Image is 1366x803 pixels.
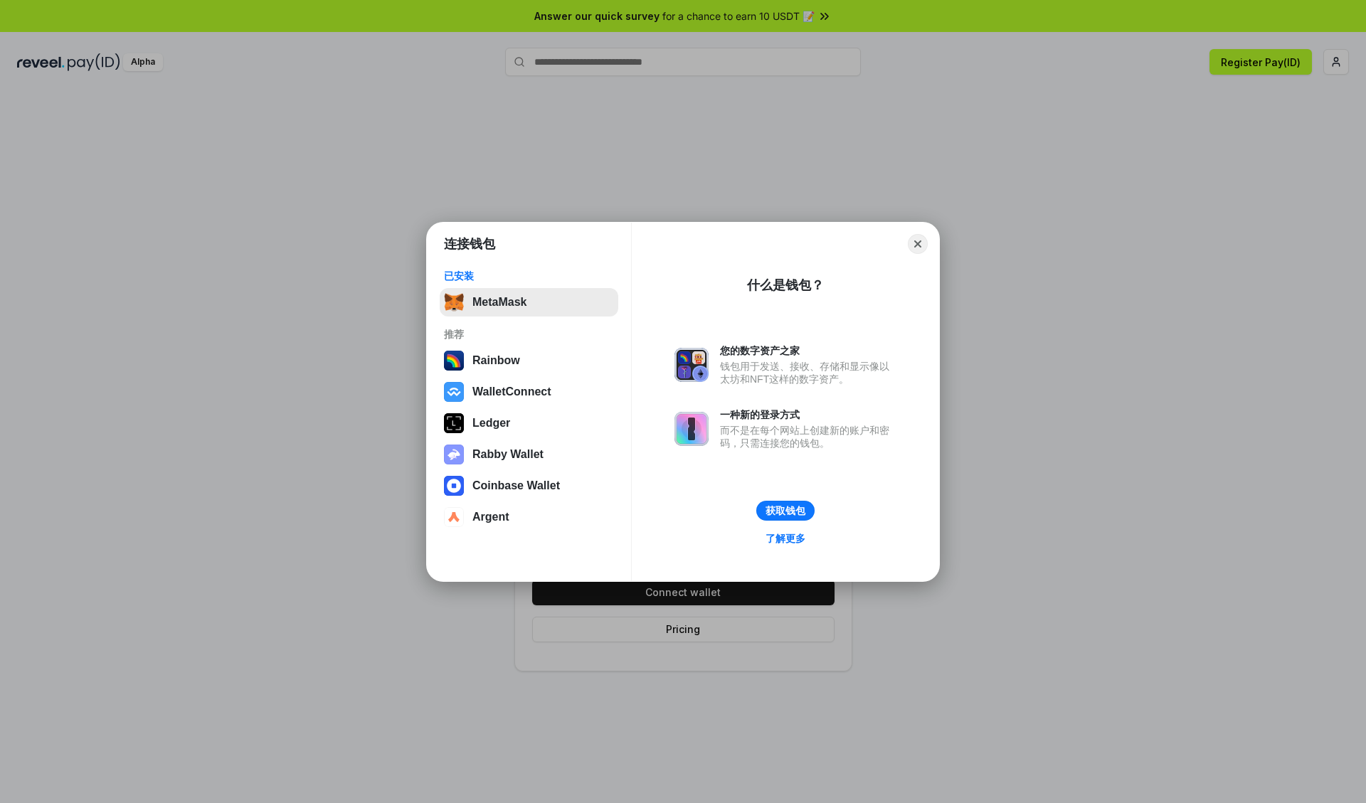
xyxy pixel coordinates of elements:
[472,511,509,523] div: Argent
[444,328,614,341] div: 推荐
[756,501,815,521] button: 获取钱包
[757,529,814,548] a: 了解更多
[444,351,464,371] img: svg+xml,%3Csvg%20width%3D%22120%22%20height%3D%22120%22%20viewBox%3D%220%200%20120%20120%22%20fil...
[720,344,896,357] div: 您的数字资产之家
[472,354,520,367] div: Rainbow
[444,445,464,464] img: svg+xml,%3Csvg%20xmlns%3D%22http%3A%2F%2Fwww.w3.org%2F2000%2Fsvg%22%20fill%3D%22none%22%20viewBox...
[444,476,464,496] img: svg+xml,%3Csvg%20width%3D%2228%22%20height%3D%2228%22%20viewBox%3D%220%200%2028%2028%22%20fill%3D...
[440,440,618,469] button: Rabby Wallet
[720,408,896,421] div: 一种新的登录方式
[674,412,709,446] img: svg+xml,%3Csvg%20xmlns%3D%22http%3A%2F%2Fwww.w3.org%2F2000%2Fsvg%22%20fill%3D%22none%22%20viewBox...
[472,448,544,461] div: Rabby Wallet
[440,288,618,317] button: MetaMask
[472,417,510,430] div: Ledger
[766,504,805,517] div: 获取钱包
[674,348,709,382] img: svg+xml,%3Csvg%20xmlns%3D%22http%3A%2F%2Fwww.w3.org%2F2000%2Fsvg%22%20fill%3D%22none%22%20viewBox...
[444,235,495,252] h1: 连接钱包
[472,296,526,309] div: MetaMask
[720,360,896,385] div: 钱包用于发送、接收、存储和显示像以太坊和NFT这样的数字资产。
[440,346,618,375] button: Rainbow
[766,532,805,545] div: 了解更多
[908,234,928,254] button: Close
[472,479,560,492] div: Coinbase Wallet
[472,385,551,398] div: WalletConnect
[444,507,464,527] img: svg+xml,%3Csvg%20width%3D%2228%22%20height%3D%2228%22%20viewBox%3D%220%200%2028%2028%22%20fill%3D...
[440,378,618,406] button: WalletConnect
[444,270,614,282] div: 已安装
[444,292,464,312] img: svg+xml,%3Csvg%20fill%3D%22none%22%20height%3D%2233%22%20viewBox%3D%220%200%2035%2033%22%20width%...
[444,413,464,433] img: svg+xml,%3Csvg%20xmlns%3D%22http%3A%2F%2Fwww.w3.org%2F2000%2Fsvg%22%20width%3D%2228%22%20height%3...
[440,409,618,437] button: Ledger
[444,382,464,402] img: svg+xml,%3Csvg%20width%3D%2228%22%20height%3D%2228%22%20viewBox%3D%220%200%2028%2028%22%20fill%3D...
[440,503,618,531] button: Argent
[747,277,824,294] div: 什么是钱包？
[720,424,896,450] div: 而不是在每个网站上创建新的账户和密码，只需连接您的钱包。
[440,472,618,500] button: Coinbase Wallet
